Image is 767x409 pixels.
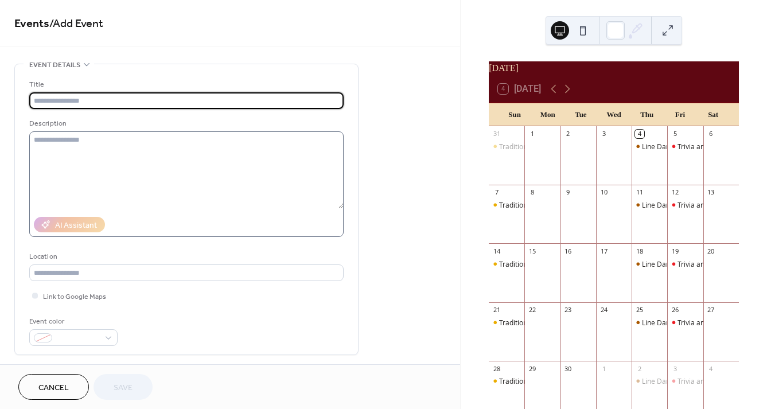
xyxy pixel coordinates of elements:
div: Fri [664,103,697,126]
div: Line Dancing Lessons [632,142,667,151]
div: Thu [630,103,664,126]
div: 23 [564,306,573,314]
div: Line Dancing Lessons [632,318,667,328]
div: 26 [671,306,679,314]
div: Traditional Irish Session 🎵 [489,142,524,151]
div: Line Dancing Lessons [632,376,667,386]
div: Trivia and Name that Tune [667,200,703,210]
div: 6 [707,130,715,138]
div: 31 [492,130,501,138]
div: Line Dancing Lessons [642,200,711,210]
div: 14 [492,247,501,255]
div: Location [29,251,341,263]
div: Traditional Irish Session 🎵 [499,200,585,210]
div: Title [29,79,341,91]
span: Event details [29,59,80,71]
div: 4 [635,130,644,138]
span: / Add Event [49,13,103,35]
div: Line Dancing Lessons [642,259,711,269]
div: 25 [635,306,644,314]
div: Trivia and Name that Tune [678,142,761,151]
div: 22 [528,306,536,314]
div: 28 [492,364,501,373]
div: Traditional Irish Session 🎵 [499,318,585,328]
div: Trivia and Name that Tune [678,200,761,210]
div: Line Dancing Lessons [642,142,711,151]
div: Event color [29,315,115,328]
div: Trivia and Name that Tune [678,318,761,328]
a: Events [14,13,49,35]
div: Line Dancing Lessons [632,200,667,210]
div: Trivia and Name that Tune [667,376,703,386]
div: 17 [599,247,608,255]
span: Link to Google Maps [43,291,106,303]
div: Line Dancing Lessons [632,259,667,269]
div: Traditional Irish Session 🎵 [499,142,585,151]
span: Cancel [38,382,69,394]
div: 12 [671,188,679,197]
div: Trivia and Name that Tune [667,142,703,151]
div: Traditional Irish Session 🎵 [489,200,524,210]
div: 13 [707,188,715,197]
div: Traditional Irish Session 🎵 [499,376,585,386]
div: Description [29,118,341,130]
div: Sun [498,103,531,126]
div: Tue [564,103,598,126]
div: Line Dancing Lessons [642,376,711,386]
div: 3 [599,130,608,138]
div: Sat [696,103,730,126]
div: 3 [671,364,679,373]
div: 10 [599,188,608,197]
div: Trivia and Name that Tune [667,318,703,328]
div: Trivia and Name that Tune [678,259,761,269]
div: Mon [531,103,564,126]
div: Traditional Irish Session 🎵 [489,376,524,386]
div: 29 [528,364,536,373]
div: 7 [492,188,501,197]
div: 1 [599,364,608,373]
div: 20 [707,247,715,255]
div: 4 [707,364,715,373]
div: Traditional Irish Session 🎵 [499,259,585,269]
div: 2 [564,130,573,138]
div: 19 [671,247,679,255]
div: Traditional Irish Session 🎵 [489,318,524,328]
div: 1 [528,130,536,138]
div: Line Dancing Lessons [642,318,711,328]
div: 2 [635,364,644,373]
button: Cancel [18,374,89,400]
div: 30 [564,364,573,373]
div: 27 [707,306,715,314]
div: Trivia and Name that Tune [678,376,761,386]
div: 18 [635,247,644,255]
div: 16 [564,247,573,255]
div: 8 [528,188,536,197]
div: 11 [635,188,644,197]
div: 5 [671,130,679,138]
div: 9 [564,188,573,197]
div: 21 [492,306,501,314]
div: Trivia and Name that Tune [667,259,703,269]
div: [DATE] [489,61,739,75]
div: 24 [599,306,608,314]
div: 15 [528,247,536,255]
div: Wed [597,103,630,126]
div: Traditional Irish Session 🎵 [489,259,524,269]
